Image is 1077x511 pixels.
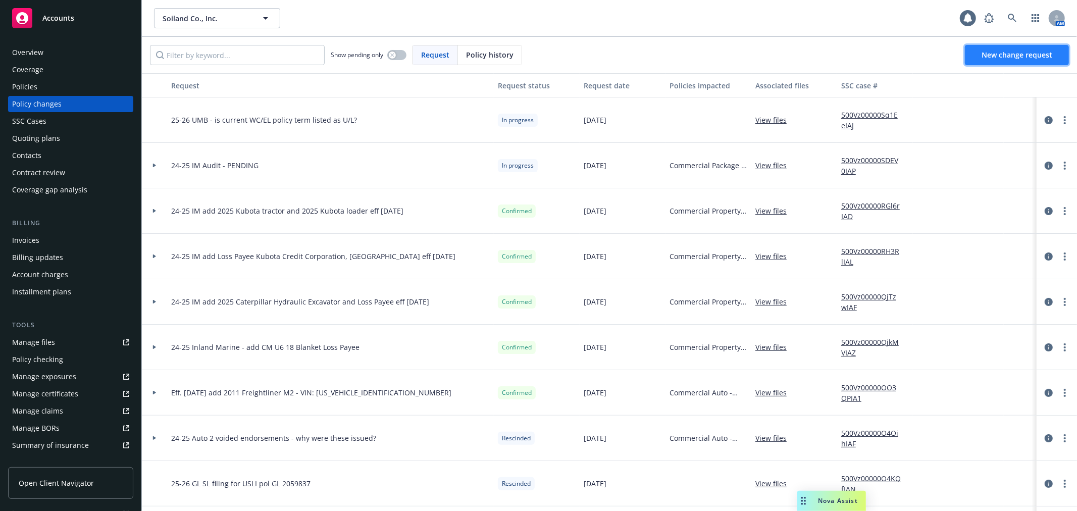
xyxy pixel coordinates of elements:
[331,50,383,59] span: Show pending only
[8,147,133,164] a: Contacts
[584,387,606,398] span: [DATE]
[8,165,133,181] a: Contract review
[965,45,1069,65] a: New change request
[670,387,747,398] span: Commercial Auto - composite rated
[841,246,909,267] a: 500Vz00000RH3RlIAL
[1059,341,1071,353] a: more
[142,279,167,325] div: Toggle Row Expanded
[841,155,909,176] a: 500Vz00000SDEV0IAP
[12,182,87,198] div: Coverage gap analysis
[1059,114,1071,126] a: more
[8,386,133,402] a: Manage certificates
[502,388,532,397] span: Confirmed
[755,206,795,216] a: View files
[8,284,133,300] a: Installment plans
[142,416,167,461] div: Toggle Row Expanded
[154,8,280,28] button: Soiland Co., Inc.
[42,14,74,22] span: Accounts
[755,80,833,91] div: Associated files
[8,113,133,129] a: SSC Cases
[1059,160,1071,172] a: more
[841,382,909,403] a: 500Vz00000OO3QPIA1
[755,251,795,262] a: View files
[1043,432,1055,444] a: circleInformation
[670,433,747,443] span: Commercial Auto - composite rated
[584,160,606,171] span: [DATE]
[142,370,167,416] div: Toggle Row Expanded
[12,130,60,146] div: Quoting plans
[841,473,909,494] a: 500Vz00000O4KQfIAN
[12,369,76,385] div: Manage exposures
[8,79,133,95] a: Policies
[502,161,534,170] span: In progress
[8,334,133,350] a: Manage files
[755,160,795,171] a: View files
[797,491,866,511] button: Nova Assist
[171,433,376,443] span: 24-25 Auto 2 voided endorsements - why were these issued?
[841,200,909,222] a: 500Vz00000RGl6rIAD
[1043,250,1055,263] a: circleInformation
[171,342,360,352] span: 24-25 Inland Marine - add CM U6 18 Blanket Loss Payee
[1043,478,1055,490] a: circleInformation
[12,165,65,181] div: Contract review
[584,478,606,489] span: [DATE]
[8,130,133,146] a: Quoting plans
[502,343,532,352] span: Confirmed
[171,296,429,307] span: 24-25 IM add 2025 Caterpillar Hydraulic Excavator and Loss Payee eff [DATE]
[670,342,747,352] span: Commercial Property - M.D. LAND, LLC; [STREET_ADDRESS]
[171,206,403,216] span: 24-25 IM add 2025 Kubota tractor and 2025 Kubota loader eff [DATE]
[142,461,167,506] div: Toggle Row Expanded
[8,267,133,283] a: Account charges
[12,232,39,248] div: Invoices
[841,428,909,449] a: 500Vz00000O4OihIAF
[502,116,534,125] span: In progress
[584,206,606,216] span: [DATE]
[982,50,1052,60] span: New change request
[670,160,747,171] span: Commercial Package - PROP/IM
[421,49,449,60] span: Request
[19,478,94,488] span: Open Client Navigator
[502,434,531,443] span: Rescinded
[12,267,68,283] div: Account charges
[142,143,167,188] div: Toggle Row Expanded
[171,251,455,262] span: 24-25 IM add Loss Payee Kubota Credit Corporation, [GEOGRAPHIC_DATA] eff [DATE]
[12,79,37,95] div: Policies
[12,62,43,78] div: Coverage
[755,433,795,443] a: View files
[8,62,133,78] a: Coverage
[584,80,661,91] div: Request date
[502,479,531,488] span: Rescinded
[841,337,909,358] a: 500Vz00000QjkMVIAZ
[755,115,795,125] a: View files
[8,403,133,419] a: Manage claims
[1059,478,1071,490] a: more
[580,73,665,97] button: Request date
[818,496,858,505] span: Nova Assist
[8,4,133,32] a: Accounts
[12,403,63,419] div: Manage claims
[584,296,606,307] span: [DATE]
[8,232,133,248] a: Invoices
[12,249,63,266] div: Billing updates
[142,234,167,279] div: Toggle Row Expanded
[171,387,451,398] span: Eff. [DATE] add 2011 Freightliner M2 - VIN: [US_VEHICLE_IDENTIFICATION_NUMBER]
[8,351,133,368] a: Policy checking
[1043,341,1055,353] a: circleInformation
[12,147,41,164] div: Contacts
[8,96,133,112] a: Policy changes
[670,206,747,216] span: Commercial Property - M.D. LAND, LLC; [STREET_ADDRESS]
[751,73,837,97] button: Associated files
[12,437,89,453] div: Summary of insurance
[1043,205,1055,217] a: circleInformation
[502,297,532,306] span: Confirmed
[142,188,167,234] div: Toggle Row Expanded
[1059,387,1071,399] a: more
[1059,250,1071,263] a: more
[12,351,63,368] div: Policy checking
[1043,387,1055,399] a: circleInformation
[670,251,747,262] span: Commercial Property - M.D. LAND, LLC; [STREET_ADDRESS]
[12,420,60,436] div: Manage BORs
[498,80,576,91] div: Request status
[167,73,494,97] button: Request
[1002,8,1022,28] a: Search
